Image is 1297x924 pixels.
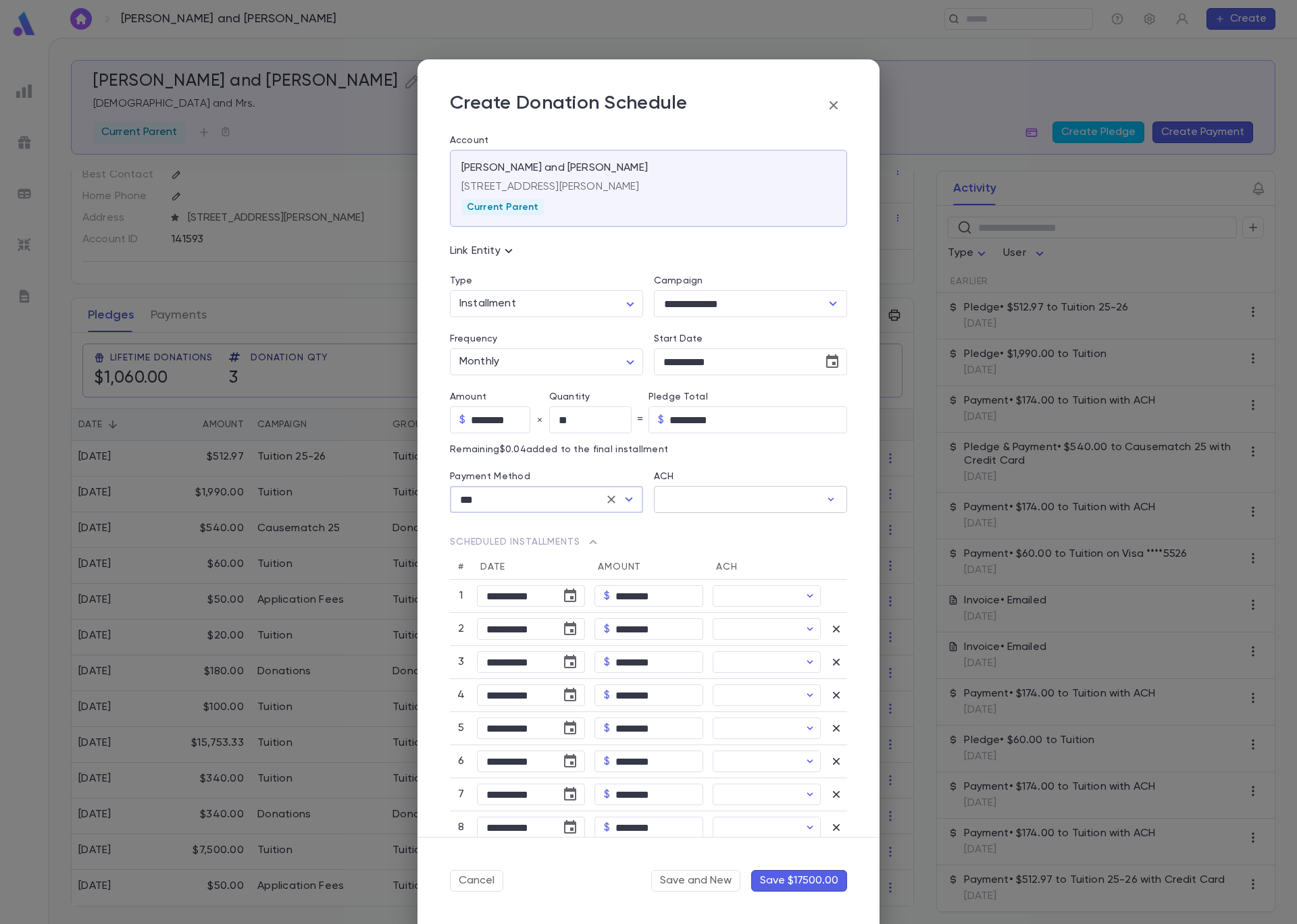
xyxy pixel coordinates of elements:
p: [PERSON_NAME] and [PERSON_NAME] [461,161,648,175]
button: Open [619,490,638,509]
label: Quantity [549,391,648,402]
span: Installment [459,298,516,309]
label: Frequency [450,333,497,344]
button: Choose date, selected date is Jan 25, 2026 [557,715,584,742]
button: Choose date, selected date is Sep 25, 2025 [557,582,584,609]
span: Amount [598,562,641,572]
p: $ [604,622,610,636]
p: $ [604,655,610,669]
button: Cancel [450,870,503,892]
p: $ [604,755,610,768]
label: Start Date [654,333,847,344]
span: Current Parent [461,202,544,213]
button: Save $17500.00 [751,870,847,892]
button: Choose date, selected date is Dec 25, 2025 [557,682,584,709]
p: 6 [455,755,467,768]
label: Campaign [654,275,703,286]
p: 7 [455,788,467,801]
p: Payment Method [450,471,643,482]
p: $ [604,722,610,735]
button: Choose date, selected date is Mar 25, 2026 [557,781,584,808]
p: $ [658,413,664,427]
p: 4 [455,688,467,702]
label: Account [450,135,847,146]
label: ACH [654,471,673,482]
p: $ [459,413,465,427]
p: $ [604,589,610,603]
label: Pledge Total [648,391,847,402]
span: Scheduled Installments [450,534,601,550]
p: $ [604,821,610,834]
p: $ [604,788,610,801]
button: Choose date, selected date is Apr 25, 2026 [557,814,584,841]
p: 3 [455,655,467,669]
p: $ [604,688,610,702]
button: Open [823,294,842,313]
div: Installment [450,291,643,317]
p: 1 [455,589,467,603]
button: Scheduled Installments [450,529,601,555]
button: Choose date, selected date is Sep 25, 2025 [819,348,846,375]
button: Clear [602,490,621,509]
p: Create Donation Schedule [450,92,688,119]
button: Choose date, selected date is Nov 25, 2025 [557,649,584,676]
p: Link Entity [450,243,517,259]
p: 8 [455,821,467,834]
p: 2 [455,622,467,636]
label: Amount [450,391,549,402]
span: ACH [716,562,738,572]
p: 5 [455,722,467,735]
span: Date [480,562,505,572]
p: Remaining $0.04 added to the final installment [450,444,847,455]
button: Choose date, selected date is Feb 25, 2026 [557,748,584,775]
span: Monthly [459,356,499,367]
label: Type [450,275,473,286]
span: # [458,562,464,572]
p: = [637,413,643,427]
button: Save and New [651,870,740,892]
button: Choose date, selected date is Oct 25, 2025 [557,616,584,643]
div: Monthly [450,349,643,375]
p: [STREET_ADDRESS][PERSON_NAME] [461,180,836,194]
